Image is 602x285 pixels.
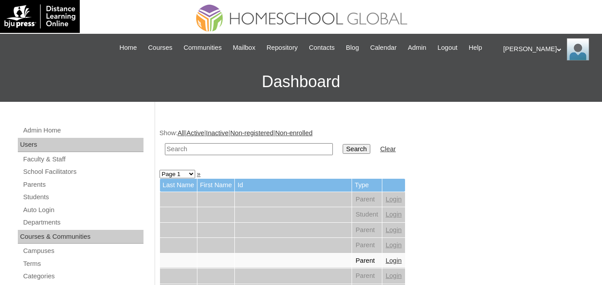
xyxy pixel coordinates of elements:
a: Contacts [304,43,339,53]
a: Login [386,257,402,264]
td: Type [352,179,382,192]
a: Departments [22,217,143,228]
a: All [177,129,184,136]
a: Home [115,43,141,53]
a: Help [464,43,487,53]
div: Courses & Communities [18,230,143,244]
a: Admin [403,43,431,53]
span: Communities [184,43,222,53]
a: Repository [262,43,302,53]
a: Inactive [206,129,229,136]
a: Calendar [366,43,401,53]
span: Repository [266,43,298,53]
td: Last Name [160,179,197,192]
a: Login [386,226,402,233]
a: Logout [433,43,462,53]
a: Students [22,192,143,203]
a: Login [386,211,402,218]
td: Id [235,179,352,192]
a: Categories [22,271,143,282]
td: First Name [197,179,235,192]
span: Blog [346,43,359,53]
a: Auto Login [22,205,143,216]
span: Help [469,43,482,53]
span: Contacts [309,43,335,53]
div: Users [18,138,143,152]
a: Login [386,196,402,203]
a: Parents [22,179,143,190]
a: Mailbox [229,43,260,53]
a: Login [386,241,402,249]
a: Faculty & Staff [22,154,143,165]
td: Parent [352,253,382,269]
span: Home [119,43,137,53]
span: Mailbox [233,43,256,53]
a: Campuses [22,245,143,257]
a: School Facilitators [22,166,143,177]
input: Search [165,143,333,155]
td: Parent [352,192,382,207]
input: Search [343,144,370,154]
span: Logout [438,43,458,53]
a: Non-registered [230,129,274,136]
a: Courses [143,43,177,53]
a: Blog [341,43,363,53]
a: Active [187,129,205,136]
a: Non-enrolled [275,129,312,136]
a: Communities [179,43,226,53]
td: Student [352,207,382,222]
span: Calendar [370,43,397,53]
a: Clear [380,145,396,153]
img: Ariane Ebuen [567,38,589,60]
a: Terms [22,258,143,269]
span: Admin [408,43,426,53]
div: Show: | | | | [160,128,593,160]
img: logo-white.png [4,4,75,28]
a: Login [386,272,402,279]
span: Courses [148,43,172,53]
h3: Dashboard [4,62,598,102]
a: » [197,170,201,177]
td: Parent [352,238,382,253]
td: Parent [352,269,382,284]
div: [PERSON_NAME] [503,38,593,60]
a: Admin Home [22,125,143,136]
td: Parent [352,223,382,238]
